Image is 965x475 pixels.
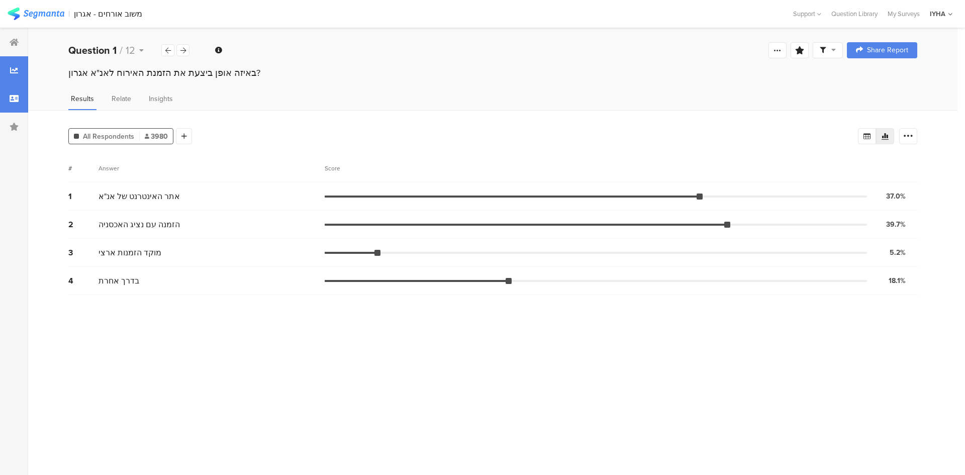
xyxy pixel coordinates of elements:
a: Question Library [826,9,883,19]
span: אתר האינטרנט של אנ"א [99,191,180,202]
span: 3980 [145,131,168,142]
span: Relate [112,93,131,104]
span: All Respondents [83,131,134,142]
div: Answer [99,164,119,173]
a: My Surveys [883,9,925,19]
span: מוקד הזמנות ארצי [99,247,161,258]
span: Insights [149,93,173,104]
div: Score [325,164,346,173]
div: 5.2% [890,247,906,258]
span: בדרך אחרת [99,275,139,287]
div: משוב אורחים - אגרון [74,9,142,19]
img: segmanta logo [8,8,64,20]
div: | [68,8,70,20]
div: 37.0% [886,191,906,202]
span: 12 [126,43,135,58]
span: Share Report [867,47,908,54]
div: Support [793,6,821,22]
span: Results [71,93,94,104]
div: באיזה אופן ביצעת את הזמנת האירוח לאנ"א אגרון? [68,66,917,79]
span: הזמנה עם נציג האכסניה [99,219,180,230]
div: 1 [68,191,99,202]
span: / [120,43,123,58]
div: IYHA [930,9,945,19]
div: 3 [68,247,99,258]
div: # [68,164,99,173]
div: 2 [68,219,99,230]
b: Question 1 [68,43,117,58]
div: 39.7% [886,219,906,230]
div: 18.1% [889,275,906,286]
div: 4 [68,275,99,287]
